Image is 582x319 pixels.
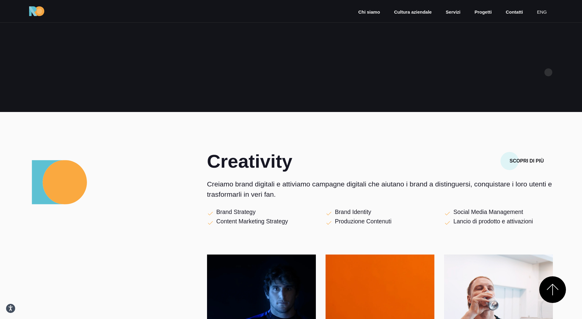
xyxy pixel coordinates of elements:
[216,217,288,226] p: Content Marketing Strategy
[445,9,461,16] a: Servizi
[216,208,256,217] p: Brand Strategy
[335,217,392,226] p: Produzione Contenuti
[453,208,523,217] p: Social Media Management
[29,6,44,16] img: Ride On Agency
[453,217,533,226] p: Lancio di prodotto e attivazioni
[358,9,381,16] a: Chi siamo
[207,179,553,200] p: Creiamo brand digitali e attiviamo campagne digitali che aiutano i brand a distinguersi, conquist...
[500,156,553,164] a: Scopri di più
[500,152,553,170] button: Scopri di più
[474,9,492,16] a: Progetti
[536,9,547,16] a: eng
[335,208,371,217] p: Brand Identity
[393,9,432,16] a: Cultura aziendale
[207,152,434,171] h2: Creativity
[505,9,523,16] a: Contatti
